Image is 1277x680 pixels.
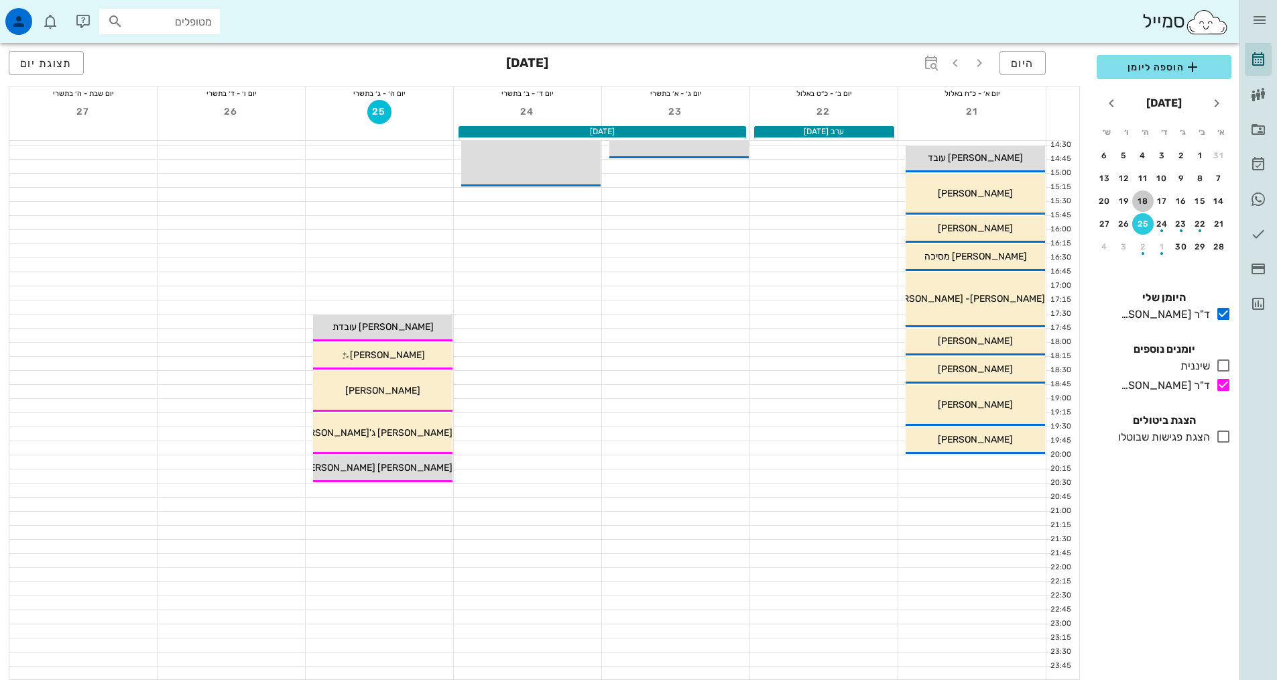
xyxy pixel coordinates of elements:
button: 31 [1209,145,1230,166]
button: 26 [1113,213,1135,235]
div: 10 [1152,174,1173,183]
button: 4 [1132,145,1154,166]
button: 20 [1094,190,1115,212]
button: 7 [1209,168,1230,189]
span: [PERSON_NAME] [938,188,1013,199]
div: 20:00 [1046,449,1074,461]
div: 27 [1094,219,1115,229]
span: [PERSON_NAME] [350,349,425,361]
button: 18 [1132,190,1154,212]
span: [PERSON_NAME] ג'[PERSON_NAME] [294,427,452,439]
div: 17:15 [1046,294,1074,306]
div: 1 [1190,151,1211,160]
div: 20:30 [1046,477,1074,489]
div: 11 [1132,174,1154,183]
div: 22:45 [1046,604,1074,616]
span: ערב [DATE] [804,127,844,136]
th: ו׳ [1117,121,1134,144]
div: יום ו׳ - ד׳ בתשרי [158,87,305,100]
div: 8 [1190,174,1211,183]
div: 15:30 [1046,196,1074,207]
div: 12 [1113,174,1135,183]
div: 14 [1209,196,1230,206]
button: 3 [1152,145,1173,166]
button: 3 [1113,236,1135,258]
button: 13 [1094,168,1115,189]
div: 19:30 [1046,421,1074,433]
div: שיננית [1175,358,1210,374]
div: 23:15 [1046,632,1074,644]
button: חודש שעבר [1205,91,1229,115]
button: 1 [1152,236,1173,258]
span: 27 [71,106,95,117]
button: 24 [515,100,540,124]
th: ש׳ [1098,121,1115,144]
div: 18:30 [1046,365,1074,376]
div: 4 [1132,151,1154,160]
div: 19:15 [1046,407,1074,418]
button: 17 [1152,190,1173,212]
span: 24 [515,106,540,117]
div: 17:00 [1046,280,1074,292]
span: 26 [219,106,243,117]
button: 14 [1209,190,1230,212]
div: 15 [1190,196,1211,206]
div: 6 [1094,151,1115,160]
th: ג׳ [1174,121,1192,144]
button: 21 [1209,213,1230,235]
h4: היומן שלי [1097,290,1231,306]
button: הוספה ליומן [1097,55,1231,79]
div: 20:45 [1046,492,1074,503]
div: 2 [1170,151,1192,160]
span: תג [40,11,48,19]
div: 25 [1132,219,1154,229]
div: ד"ר [PERSON_NAME] [1115,306,1210,323]
button: 10 [1152,168,1173,189]
h3: [DATE] [506,51,548,78]
th: ה׳ [1136,121,1154,144]
div: 31 [1209,151,1230,160]
div: 26 [1113,219,1135,229]
span: [PERSON_NAME] עובד [928,152,1023,164]
div: 17:30 [1046,308,1074,320]
div: 23:45 [1046,661,1074,672]
button: היום [999,51,1046,75]
div: 19 [1113,196,1135,206]
span: [PERSON_NAME] [938,223,1013,234]
button: 16 [1170,190,1192,212]
div: 17 [1152,196,1173,206]
button: חודש הבא [1099,91,1123,115]
div: 18:45 [1046,379,1074,390]
div: 4 [1094,242,1115,251]
span: [PERSON_NAME] [345,385,420,396]
div: 15:15 [1046,182,1074,193]
span: [PERSON_NAME] [PERSON_NAME] 0584016160 [244,462,452,473]
div: 22:00 [1046,562,1074,573]
span: 23 [664,106,688,117]
button: 9 [1170,168,1192,189]
button: 4 [1094,236,1115,258]
div: הצגת פגישות שבוטלו [1113,429,1210,445]
th: א׳ [1213,121,1230,144]
button: 15 [1190,190,1211,212]
div: סמייל [1142,7,1229,36]
div: 18 [1132,196,1154,206]
button: 23 [1170,213,1192,235]
div: 30 [1170,242,1192,251]
span: 22 [812,106,836,117]
button: 22 [812,100,836,124]
div: 15:45 [1046,210,1074,221]
div: 18:15 [1046,351,1074,362]
img: SmileCloud logo [1185,9,1229,36]
div: 21:15 [1046,520,1074,531]
div: 20 [1094,196,1115,206]
div: 23:00 [1046,618,1074,630]
button: 2 [1170,145,1192,166]
div: 23 [1170,219,1192,229]
button: [DATE] [1141,90,1187,117]
div: 16:15 [1046,238,1074,249]
span: [PERSON_NAME]- [PERSON_NAME] [888,293,1045,304]
div: 22:30 [1046,590,1074,602]
div: יום ב׳ - כ״ט באלול [750,87,898,100]
button: 8 [1190,168,1211,189]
